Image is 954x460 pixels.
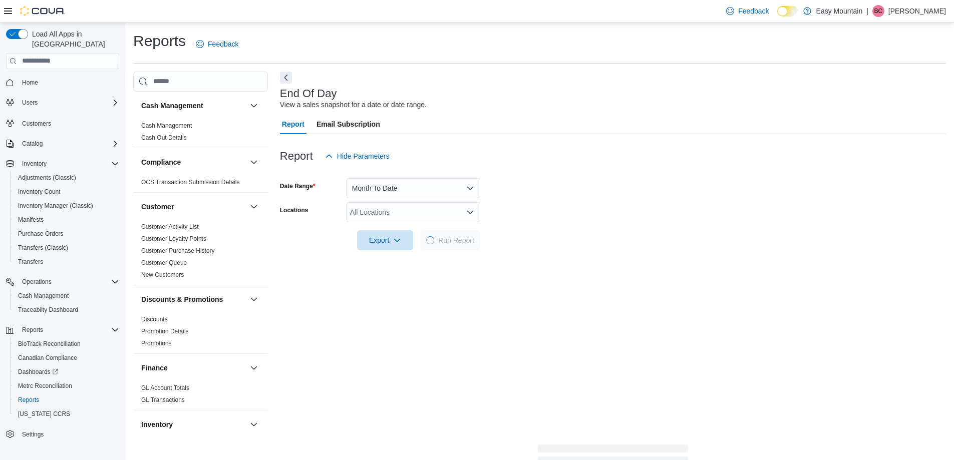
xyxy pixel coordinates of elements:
button: Reports [10,393,123,407]
img: Cova [20,6,65,16]
span: Washington CCRS [14,408,119,420]
span: New Customers [141,271,184,279]
span: Traceabilty Dashboard [18,306,78,314]
button: Manifests [10,213,123,227]
span: Reports [18,396,39,404]
span: Inventory Manager (Classic) [18,202,93,210]
span: Manifests [14,214,119,226]
button: Customers [2,116,123,130]
span: OCS Transaction Submission Details [141,178,240,186]
h3: Finance [141,363,168,373]
button: Transfers (Classic) [10,241,123,255]
a: Settings [18,428,48,440]
span: Customer Queue [141,259,187,267]
a: Cash Management [14,290,73,302]
button: BioTrack Reconciliation [10,337,123,351]
button: Canadian Compliance [10,351,123,365]
a: Adjustments (Classic) [14,172,80,184]
span: Transfers [14,256,119,268]
button: [US_STATE] CCRS [10,407,123,421]
span: Customer Activity List [141,223,199,231]
a: Customer Queue [141,259,187,266]
h3: Customer [141,202,174,212]
span: Inventory Count [14,186,119,198]
span: Customers [18,117,119,129]
button: Finance [141,363,246,373]
a: [US_STATE] CCRS [14,408,74,420]
span: Export [363,230,407,250]
span: Settings [22,430,44,438]
button: Open list of options [466,208,474,216]
button: Inventory [248,418,260,430]
button: Cash Management [141,101,246,111]
button: Cash Management [248,100,260,112]
a: GL Account Totals [141,384,189,391]
button: Reports [2,323,123,337]
button: Users [18,97,42,109]
span: Home [22,79,38,87]
span: Inventory Manager (Classic) [14,200,119,212]
a: New Customers [141,271,184,278]
span: Customer Purchase History [141,247,215,255]
span: Users [18,97,119,109]
span: Run Report [438,235,474,245]
span: Settings [18,428,119,440]
button: Cash Management [10,289,123,303]
span: Reports [18,324,119,336]
div: Finance [133,382,268,410]
span: Feedback [208,39,238,49]
span: Adjustments (Classic) [14,172,119,184]
span: Dashboards [14,366,119,378]
a: Transfers [14,256,47,268]
button: Discounts & Promotions [248,293,260,305]
a: Feedback [722,1,773,21]
span: Manifests [18,216,44,224]
button: Customer [141,202,246,212]
a: Promotions [141,340,172,347]
span: Feedback [738,6,769,16]
span: GL Account Totals [141,384,189,392]
span: Metrc Reconciliation [18,382,72,390]
span: [US_STATE] CCRS [18,410,70,418]
span: Inventory Count [18,188,61,196]
span: BC [874,5,883,17]
span: Operations [18,276,119,288]
button: Catalog [18,138,47,150]
a: Transfers (Classic) [14,242,72,254]
button: Inventory [18,158,51,170]
span: Load All Apps in [GEOGRAPHIC_DATA] [28,29,119,49]
p: | [866,5,868,17]
span: Hide Parameters [337,151,390,161]
button: Hide Parameters [321,146,394,166]
a: Manifests [14,214,48,226]
span: Customer Loyalty Points [141,235,206,243]
span: Operations [22,278,52,286]
span: Home [18,76,119,89]
span: Loading [425,235,436,246]
div: Ben Clements [872,5,884,17]
span: Adjustments (Classic) [18,174,76,182]
a: Cash Out Details [141,134,187,141]
button: Inventory Manager (Classic) [10,199,123,213]
span: Report [282,114,304,134]
a: Inventory Count [14,186,65,198]
button: Inventory [2,157,123,171]
div: Customer [133,221,268,285]
button: Inventory [141,419,246,429]
span: Metrc Reconciliation [14,380,119,392]
a: Canadian Compliance [14,352,81,364]
a: Metrc Reconciliation [14,380,76,392]
button: Adjustments (Classic) [10,171,123,185]
span: Canadian Compliance [14,352,119,364]
a: Customers [18,118,55,130]
input: Dark Mode [777,6,798,17]
div: Compliance [133,176,268,192]
h3: Discounts & Promotions [141,294,223,304]
label: Date Range [280,182,315,190]
a: Purchase Orders [14,228,68,240]
button: Purchase Orders [10,227,123,241]
div: Discounts & Promotions [133,313,268,353]
a: Customer Purchase History [141,247,215,254]
span: Transfers (Classic) [14,242,119,254]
